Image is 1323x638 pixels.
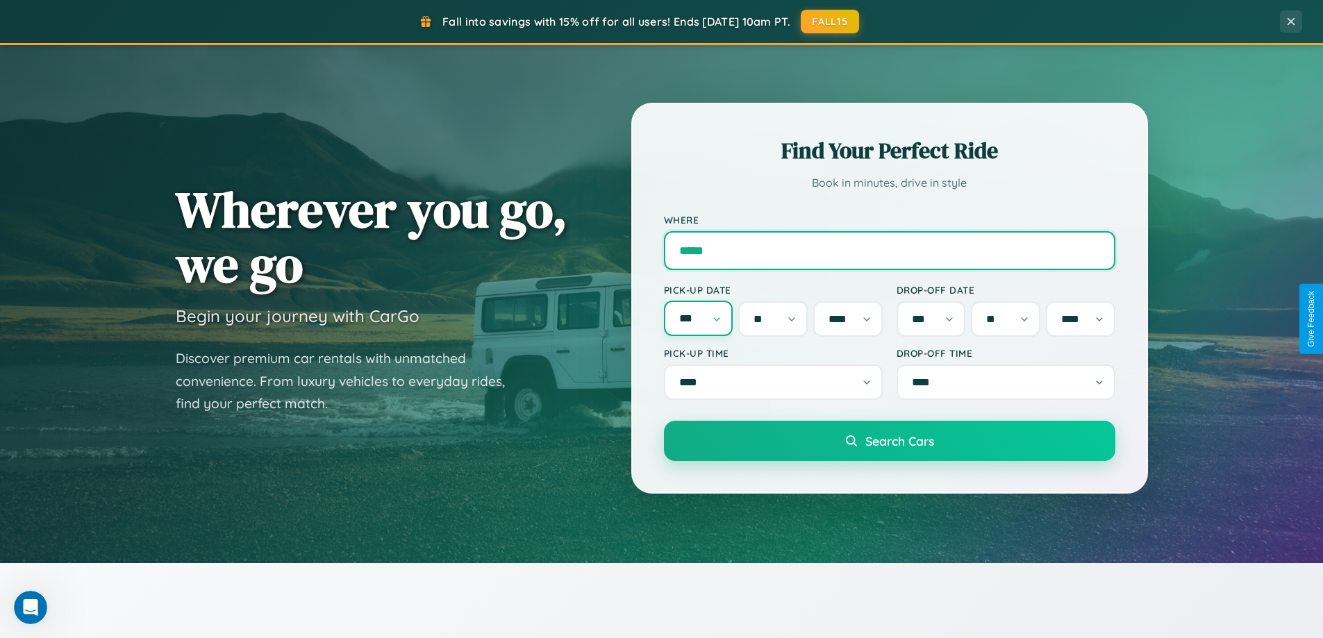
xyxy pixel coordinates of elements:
[897,284,1115,296] label: Drop-off Date
[801,10,859,33] button: FALL15
[865,433,934,448] span: Search Cars
[664,421,1115,461] button: Search Cars
[14,591,47,624] iframe: Intercom live chat
[897,347,1115,359] label: Drop-off Time
[442,15,790,28] span: Fall into savings with 15% off for all users! Ends [DATE] 10am PT.
[176,305,419,326] h3: Begin your journey with CarGo
[176,347,523,415] p: Discover premium car rentals with unmatched convenience. From luxury vehicles to everyday rides, ...
[664,173,1115,193] p: Book in minutes, drive in style
[664,214,1115,226] label: Where
[1306,291,1316,347] div: Give Feedback
[664,347,883,359] label: Pick-up Time
[664,135,1115,166] h2: Find Your Perfect Ride
[176,182,567,292] h1: Wherever you go, we go
[664,284,883,296] label: Pick-up Date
